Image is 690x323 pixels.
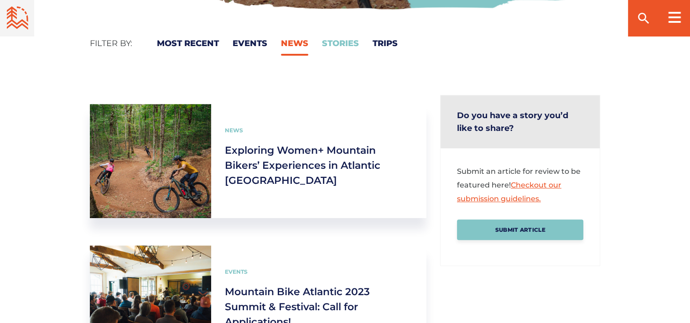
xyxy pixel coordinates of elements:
[441,95,600,148] h4: Do you have a story you’d like to share?
[471,226,570,233] span: Submit article
[157,38,219,48] a: Most Recent
[233,38,267,48] a: Events
[373,38,398,48] a: Trips
[225,127,243,134] a: News
[457,165,584,206] p: Submit an article for review to be featured here!
[225,144,380,187] a: Exploring Women+ Mountain Bikers’ Experiences in Atlantic [GEOGRAPHIC_DATA]
[281,38,308,48] a: News
[322,38,359,48] a: Stories
[636,11,651,26] ion-icon: search
[90,104,211,218] img: MTB Atlantic Wentworth Mountain Biking Trails
[457,219,584,240] a: Submit article
[225,268,248,275] a: Events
